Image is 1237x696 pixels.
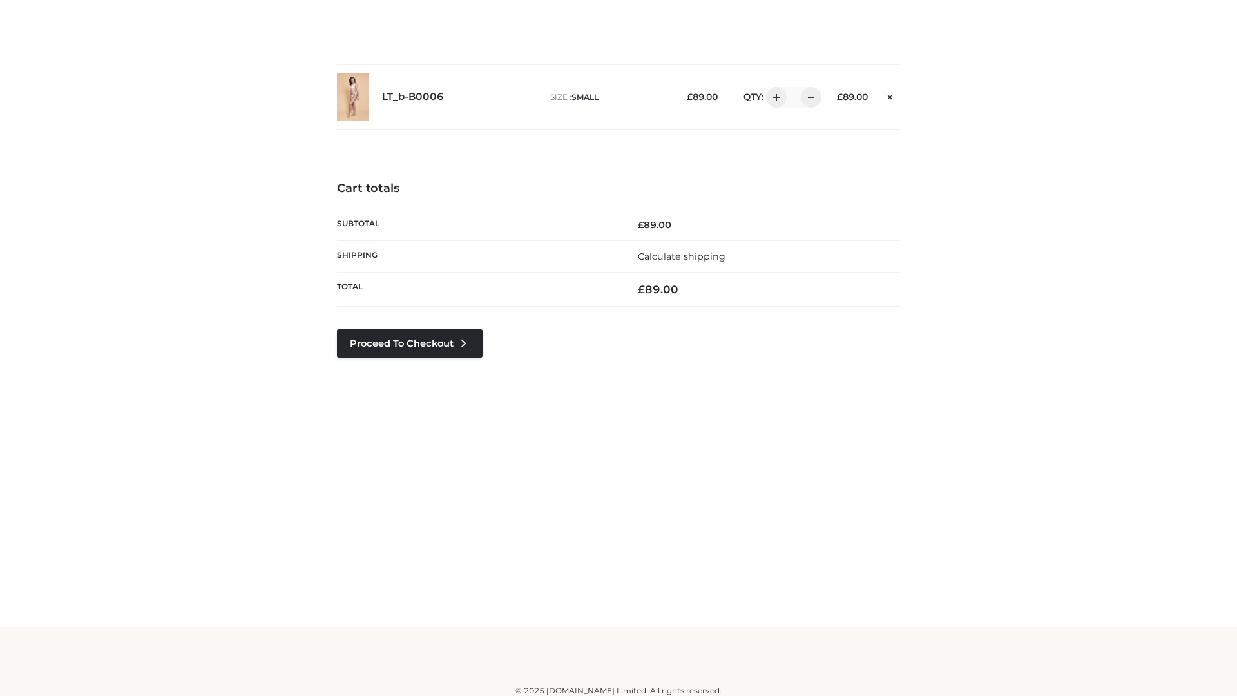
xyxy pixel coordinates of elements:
bdi: 89.00 [638,219,671,231]
bdi: 89.00 [638,283,678,296]
bdi: 89.00 [687,92,718,102]
span: £ [638,283,645,296]
p: size : [550,92,667,103]
bdi: 89.00 [837,92,868,102]
h4: Cart totals [337,182,900,196]
th: Subtotal [337,209,618,240]
span: £ [687,92,693,102]
a: Remove this item [881,87,900,104]
a: LT_b-B0006 [382,91,444,103]
div: QTY: [731,87,817,108]
th: Shipping [337,240,618,272]
a: Proceed to Checkout [337,329,483,358]
a: Calculate shipping [638,251,725,262]
span: SMALL [571,92,599,102]
th: Total [337,273,618,307]
span: £ [837,92,843,102]
span: £ [638,219,644,231]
